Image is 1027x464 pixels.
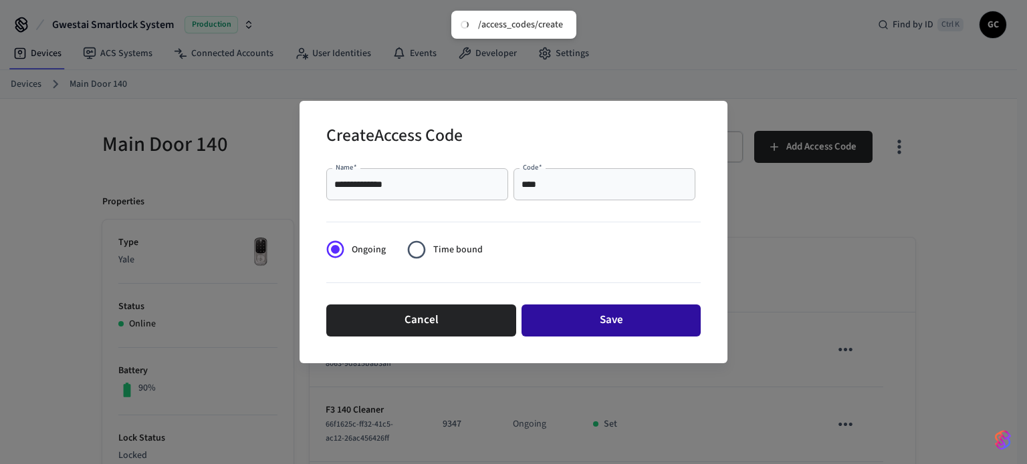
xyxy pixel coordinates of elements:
span: Time bound [433,243,483,257]
div: /access_codes/create [478,19,563,31]
img: SeamLogoGradient.69752ec5.svg [995,429,1011,451]
button: Save [522,304,701,336]
label: Code [523,162,542,172]
label: Name [336,162,357,172]
h2: Create Access Code [326,117,463,158]
button: Cancel [326,304,516,336]
span: Ongoing [352,243,386,257]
